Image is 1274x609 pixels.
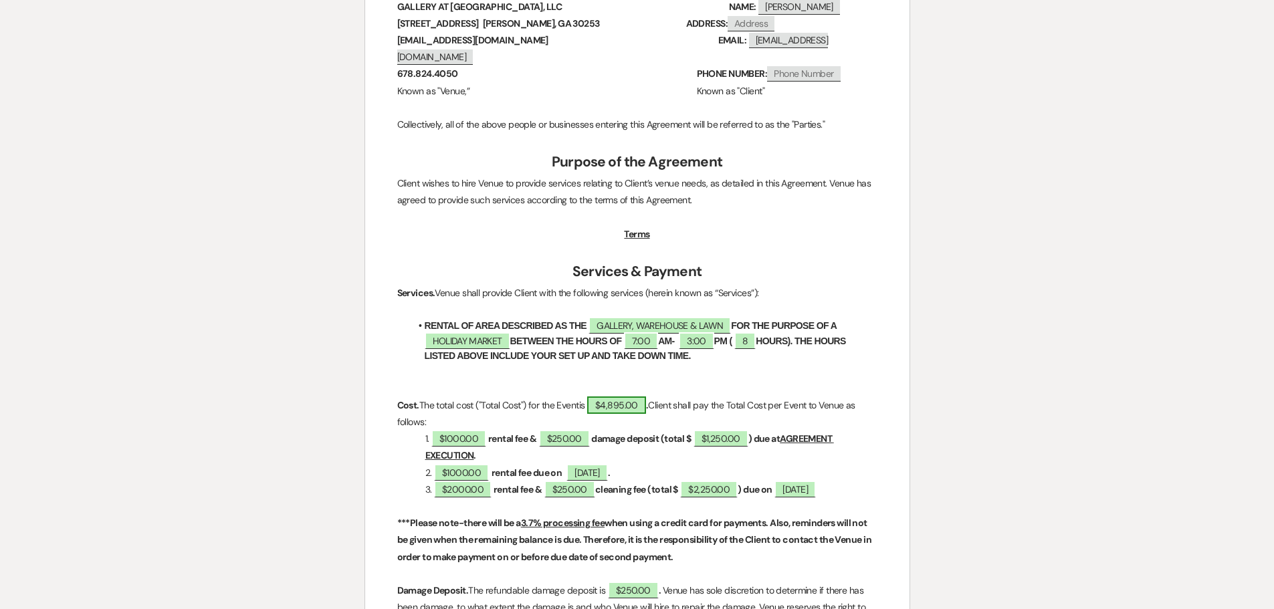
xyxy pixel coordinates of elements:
[767,66,840,82] span: Phone Number
[397,285,877,301] p: Venue shall provide Client with the following services (herein known as “Services”):
[425,320,587,331] strong: RENTAL OF AREA DESCRIBED AS THE
[434,481,492,497] span: $2000.00
[397,481,877,498] p: 3.
[572,262,702,281] strong: Services & Payment
[729,1,756,13] strong: NAME:
[595,483,678,495] strong: cleaning fee (total $
[566,464,608,481] span: [DATE]
[397,1,562,13] strong: GALLERY AT [GEOGRAPHIC_DATA], LLC
[397,116,877,133] p: Collectively, all of the above people or businesses entering this Agreement will be referred to a...
[488,433,536,445] strong: rental fee &
[521,517,605,529] u: 3.7% processing fee
[397,584,469,596] strong: Damage Deposit.
[624,332,658,349] span: 7:00
[397,431,877,464] p: 1.
[694,430,748,447] span: $1,250.00
[397,17,479,29] strong: [STREET_ADDRESS]
[397,517,873,562] strong: ***Please note-there will be a when using a credit card for payments. Also, reminders will not be...
[397,287,435,299] strong: Services.
[397,175,877,209] p: Client wishes to hire Venue to provide services relating to Client’s venue needs, as detailed in ...
[419,399,579,411] span: The total cost ("Total Cost") for the Event
[552,152,722,171] strong: Purpose of the Agreement
[587,396,646,414] span: $4,895.00
[425,332,510,349] span: HOLIDAY MARKET
[624,228,649,240] u: Terms
[591,433,691,445] strong: damage deposit (total $
[483,17,600,29] strong: [PERSON_NAME], GA 30253
[734,332,756,349] span: 8
[544,481,595,497] span: $250.00
[397,465,877,481] p: 2.
[659,584,661,596] strong: .
[589,317,731,334] span: GALLERY, WAREHOUSE & LAWN
[658,336,675,346] strong: AM-
[697,85,764,97] span: Known as "Client"
[397,397,877,431] p: is
[731,320,837,331] strong: FOR THE PURPOSE OF A
[718,34,747,46] strong: EMAIL:
[714,336,732,346] strong: PM (
[680,481,738,497] span: $2,250.00
[679,332,714,349] span: 3:00
[494,483,542,495] strong: rental fee &
[431,430,487,447] span: $1000.00
[539,430,590,447] span: $250.00
[510,336,622,346] strong: BETWEEN THE HOURS OF
[646,399,648,411] strong: .
[738,483,772,495] strong: ) due on
[492,467,562,479] strong: rental fee due on
[728,16,774,31] span: Address
[397,33,829,65] span: [EMAIL_ADDRESS][DOMAIN_NAME]
[697,68,768,80] strong: PHONE NUMBER:
[608,467,610,479] strong: .
[686,17,728,29] strong: ADDRESS:
[608,582,659,598] span: $250.00
[397,68,458,80] strong: 678.824.4050
[397,34,548,46] strong: [EMAIL_ADDRESS][DOMAIN_NAME]
[774,481,816,497] span: [DATE]
[397,85,469,97] span: Known as "Venue,”
[397,399,419,411] strong: Cost.
[434,464,490,481] span: $1000.00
